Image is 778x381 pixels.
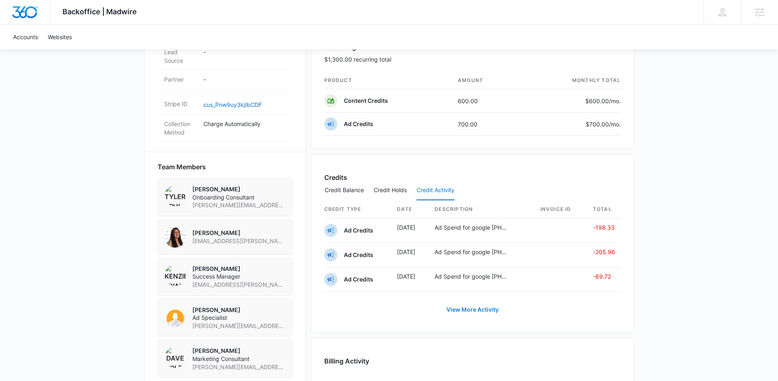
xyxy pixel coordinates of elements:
[428,201,533,218] th: Description
[158,95,292,115] div: Stripe IDcus_Pnw9uy3kjIbCDF
[165,185,186,206] img: Tyler Brungardt
[593,223,621,232] p: -198.33
[344,120,373,128] p: Ad Credits
[192,363,285,371] span: [PERSON_NAME][EMAIL_ADDRESS][PERSON_NAME][DOMAIN_NAME]
[192,322,285,330] span: [PERSON_NAME][EMAIL_ADDRESS][DOMAIN_NAME]
[192,306,285,314] p: [PERSON_NAME]
[43,24,77,49] a: Websites
[192,185,285,193] p: [PERSON_NAME]
[192,281,285,289] span: [EMAIL_ADDRESS][PERSON_NAME][DOMAIN_NAME]
[593,272,621,281] p: -69.72
[192,229,285,237] p: [PERSON_NAME]
[324,201,391,218] th: Credit Type
[324,173,347,182] h3: Credits
[192,265,285,273] p: [PERSON_NAME]
[397,223,421,232] p: [DATE]
[438,300,507,319] a: View More Activity
[521,72,621,89] th: monthly total
[164,75,197,84] dt: Partner
[324,72,452,89] th: product
[158,70,292,95] div: Partner-
[164,48,197,65] dt: Lead Source
[344,275,373,284] p: Ad Credits
[451,72,521,89] th: amount
[435,248,510,256] p: Ad Spend for google [PHONE_NUMBER]
[417,181,455,200] button: Credit Activity
[164,100,197,108] dt: Stripe ID
[158,115,292,142] div: Collection MethodCharge Automatically
[324,356,621,366] h3: Billing Activity
[192,193,285,202] span: Onboarding Consultant
[609,97,621,104] span: /mo.
[165,306,186,327] img: kyl Davis
[192,237,285,245] span: [EMAIL_ADDRESS][PERSON_NAME][DOMAIN_NAME]
[158,43,292,70] div: Lead Source-
[451,113,521,136] td: 700.00
[192,314,285,322] span: Ad Specialist
[451,89,521,113] td: 600.00
[203,101,262,108] a: cus_Pnw9uy3kjIbCDF
[435,223,510,232] p: Ad Spend for google [PHONE_NUMBER]
[344,251,373,259] p: Ad Credits
[397,272,421,281] p: [DATE]
[158,162,206,172] span: Team Members
[390,201,428,218] th: Date
[325,181,364,200] button: Credit Balance
[344,97,388,105] p: Content Credits
[586,201,621,218] th: Total
[374,181,407,200] button: Credit Holds
[165,226,186,248] img: Audriana Talamantes
[582,97,621,105] p: $600.00
[203,120,286,128] p: Charge Automatically
[164,120,197,137] dt: Collection Method
[192,355,285,363] span: Marketing Consultant
[192,272,285,281] span: Success Manager
[165,347,186,368] img: Dave Holzapfel
[203,48,286,56] p: -
[593,248,621,256] p: -205.96
[192,201,285,209] span: [PERSON_NAME][EMAIL_ADDRESS][PERSON_NAME][DOMAIN_NAME]
[609,121,621,128] span: /mo.
[582,120,621,128] p: $700.00
[324,55,391,64] p: $1,300.00 recurring total
[344,226,373,235] p: Ad Credits
[435,272,510,281] p: Ad Spend for google [PHONE_NUMBER]
[165,265,186,286] img: Kenzie Ryan
[534,201,586,218] th: Invoice ID
[8,24,43,49] a: Accounts
[62,7,137,16] span: Backoffice | Madwire
[203,75,286,84] p: -
[397,248,421,256] p: [DATE]
[192,347,285,355] p: [PERSON_NAME]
